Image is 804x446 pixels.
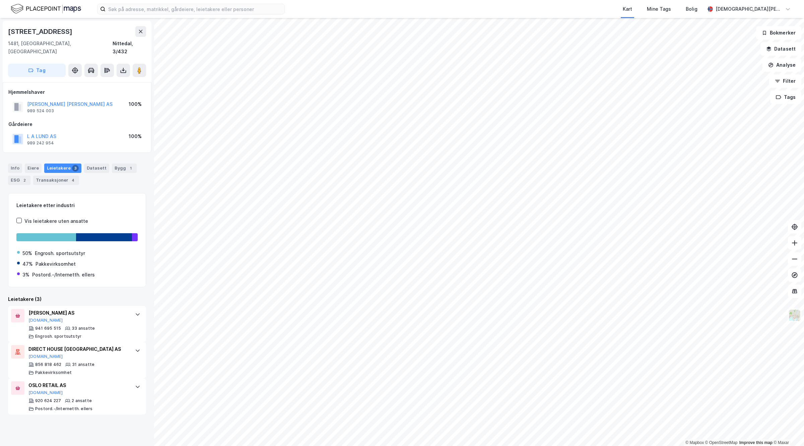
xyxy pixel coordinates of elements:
[8,295,146,303] div: Leietakere (3)
[72,165,79,172] div: 3
[28,345,128,353] div: DIRECT HOUSE [GEOGRAPHIC_DATA] AS
[72,398,92,403] div: 2 ansatte
[716,5,783,13] div: [DEMOGRAPHIC_DATA][PERSON_NAME]
[35,326,61,331] div: 941 695 515
[28,309,128,317] div: [PERSON_NAME] AS
[35,362,61,367] div: 856 818 462
[24,217,88,225] div: Vis leietakere uten ansatte
[36,260,76,268] div: Pakkevirksomhet
[769,74,801,88] button: Filter
[623,5,632,13] div: Kart
[112,164,137,173] div: Bygg
[113,40,146,56] div: Nittedal, 3/432
[8,164,22,173] div: Info
[686,5,697,13] div: Bolig
[28,354,63,359] button: [DOMAIN_NAME]
[685,440,704,445] a: Mapbox
[35,249,85,257] div: Engrosh. sportsutstyr
[8,64,66,77] button: Tag
[35,370,72,375] div: Pakkevirksomhet
[70,177,76,184] div: 4
[22,271,29,279] div: 3%
[647,5,671,13] div: Mine Tags
[21,177,28,184] div: 2
[760,42,801,56] button: Datasett
[32,271,95,279] div: Postord.-/Internetth. ellers
[8,26,74,37] div: [STREET_ADDRESS]
[8,176,30,185] div: ESG
[35,398,61,403] div: 920 624 227
[788,309,801,322] img: Z
[28,390,63,395] button: [DOMAIN_NAME]
[127,165,134,172] div: 1
[106,4,284,14] input: Søk på adresse, matrikkel, gårdeiere, leietakere eller personer
[129,132,142,140] div: 100%
[11,3,81,15] img: logo.f888ab2527a4732fd821a326f86c7f29.svg
[33,176,79,185] div: Transaksjoner
[27,140,54,146] div: 989 242 954
[35,406,93,411] div: Postord.-/Internetth. ellers
[22,260,33,268] div: 47%
[16,201,138,209] div: Leietakere etter industri
[705,440,738,445] a: OpenStreetMap
[22,249,32,257] div: 50%
[72,326,95,331] div: 33 ansatte
[756,26,801,40] button: Bokmerker
[27,108,54,114] div: 989 524 003
[35,334,81,339] div: Engrosh. sportsutstyr
[8,120,146,128] div: Gårdeiere
[770,90,801,104] button: Tags
[770,414,804,446] iframe: Chat Widget
[72,362,94,367] div: 31 ansatte
[44,164,81,173] div: Leietakere
[84,164,109,173] div: Datasett
[739,440,773,445] a: Improve this map
[762,58,801,72] button: Analyse
[8,40,113,56] div: 1481, [GEOGRAPHIC_DATA], [GEOGRAPHIC_DATA]
[25,164,42,173] div: Eiere
[129,100,142,108] div: 100%
[28,318,63,323] button: [DOMAIN_NAME]
[8,88,146,96] div: Hjemmelshaver
[28,381,128,389] div: OSLO RETAIL AS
